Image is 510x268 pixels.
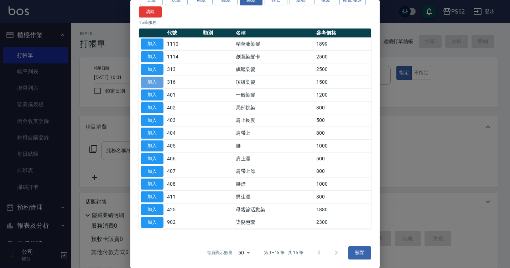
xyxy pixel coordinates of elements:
[314,50,371,63] td: 2500
[314,114,371,127] td: 500
[165,152,201,165] td: 406
[234,29,314,38] th: 名稱
[165,114,201,127] td: 403
[234,140,314,153] td: 腰
[141,102,163,113] button: 加入
[235,243,253,262] div: 50
[234,216,314,229] td: 染髮包套
[141,166,163,177] button: 加入
[234,127,314,140] td: 肩帶上
[139,19,371,26] p: 15 筆服務
[234,76,314,89] td: 頂級染髮
[141,89,163,100] button: 加入
[165,29,201,38] th: 代號
[314,152,371,165] td: 500
[141,140,163,151] button: 加入
[314,38,371,51] td: 1899
[234,178,314,191] td: 腰漂
[314,127,371,140] td: 800
[141,179,163,190] button: 加入
[234,203,314,216] td: 母親節活動染
[141,115,163,126] button: 加入
[234,165,314,178] td: 肩帶上漂
[314,191,371,203] td: 300
[314,216,371,229] td: 2300
[141,38,163,50] button: 加入
[165,38,201,51] td: 1110
[314,89,371,102] td: 1200
[234,101,314,114] td: 局部挑染
[234,63,314,76] td: 旗艦染髮
[165,101,201,114] td: 402
[314,29,371,38] th: 參考價格
[141,191,163,202] button: 加入
[165,178,201,191] td: 408
[314,178,371,191] td: 1000
[165,191,201,203] td: 411
[314,165,371,178] td: 800
[165,50,201,63] td: 1114
[264,249,303,256] p: 第 1–15 筆 共 15 筆
[141,51,163,62] button: 加入
[165,165,201,178] td: 407
[201,29,234,38] th: 類別
[314,101,371,114] td: 300
[141,128,163,139] button: 加入
[165,127,201,140] td: 404
[141,77,163,88] button: 加入
[165,89,201,102] td: 401
[314,76,371,89] td: 1500
[234,114,314,127] td: 肩上長度
[165,203,201,216] td: 425
[165,140,201,153] td: 405
[234,191,314,203] td: 男生漂
[314,203,371,216] td: 1880
[314,140,371,153] td: 1000
[165,76,201,89] td: 316
[234,38,314,51] td: 精華液染髮
[141,204,163,215] button: 加入
[234,50,314,63] td: 創意染髮卡
[348,246,371,259] button: 關閉
[234,152,314,165] td: 肩上漂
[165,63,201,76] td: 313
[141,217,163,228] button: 加入
[207,249,233,256] p: 每頁顯示數量
[141,64,163,75] button: 加入
[141,153,163,164] button: 加入
[139,6,162,17] button: 清除
[314,63,371,76] td: 2500
[234,89,314,102] td: 一般染髮
[165,216,201,229] td: 902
